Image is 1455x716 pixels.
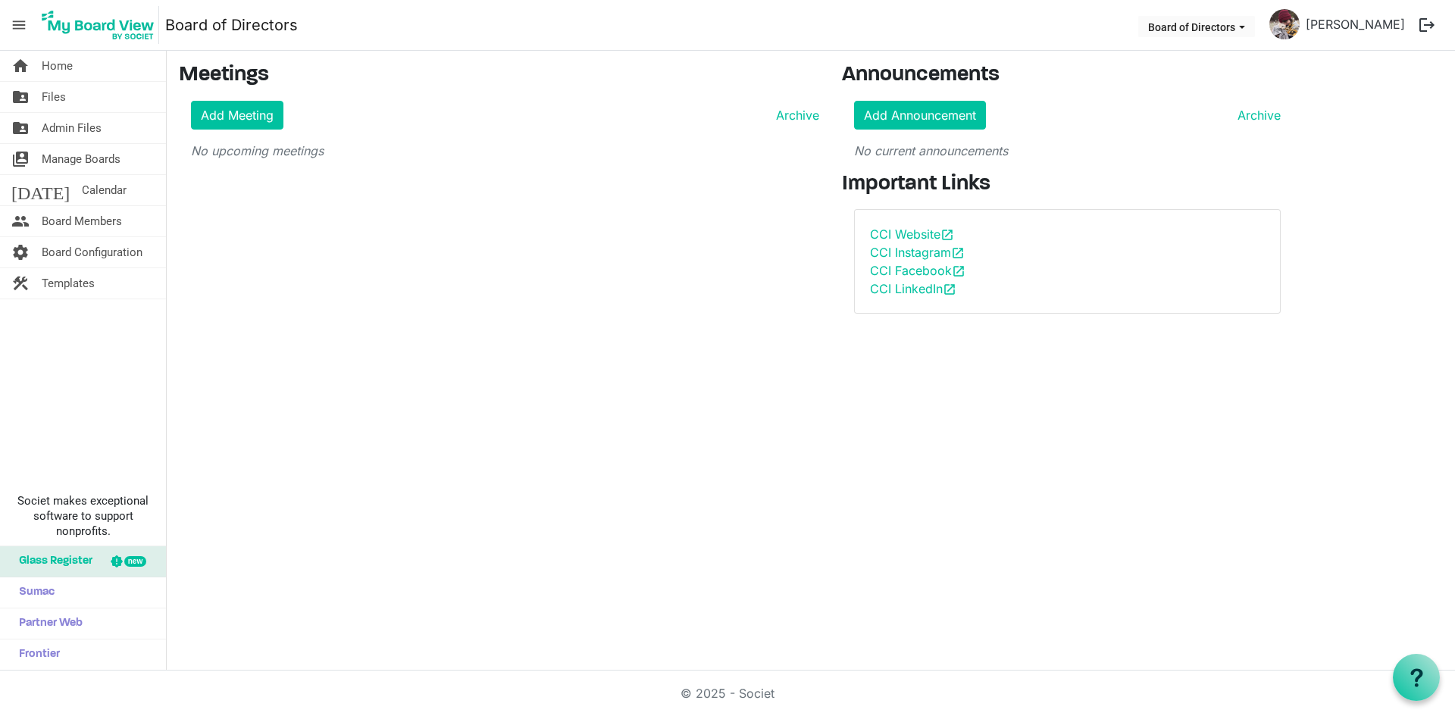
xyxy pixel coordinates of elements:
div: new [124,556,146,567]
span: Templates [42,268,95,299]
span: Manage Boards [42,144,120,174]
img: a6ah0srXjuZ-12Q8q2R8a_YFlpLfa_R6DrblpP7LWhseZaehaIZtCsKbqyqjCVmcIyzz-CnSwFS6VEpFR7BkWg_thumb.png [1269,9,1300,39]
a: CCI Instagramopen_in_new [870,245,965,260]
a: Archive [770,106,819,124]
span: settings [11,237,30,267]
span: folder_shared [11,113,30,143]
a: Add Announcement [854,101,986,130]
button: logout [1411,9,1443,41]
span: menu [5,11,33,39]
span: Frontier [11,639,60,670]
a: CCI Websiteopen_in_new [870,227,954,242]
span: open_in_new [943,283,956,296]
a: Board of Directors [165,10,298,40]
a: Archive [1231,106,1281,124]
button: Board of Directors dropdownbutton [1138,16,1255,37]
span: Board Members [42,206,122,236]
a: © 2025 - Societ [681,686,774,701]
span: switch_account [11,144,30,174]
h3: Important Links [842,172,1293,198]
span: Partner Web [11,608,83,639]
span: Board Configuration [42,237,142,267]
span: Admin Files [42,113,102,143]
span: [DATE] [11,175,70,205]
span: open_in_new [952,264,965,278]
span: home [11,51,30,81]
span: Home [42,51,73,81]
span: construction [11,268,30,299]
span: Societ makes exceptional software to support nonprofits. [7,493,159,539]
span: open_in_new [940,228,954,242]
span: folder_shared [11,82,30,112]
span: Calendar [82,175,127,205]
span: people [11,206,30,236]
p: No upcoming meetings [191,142,819,160]
a: Add Meeting [191,101,283,130]
h3: Meetings [179,63,819,89]
a: CCI Facebookopen_in_new [870,263,965,278]
span: Files [42,82,66,112]
a: CCI LinkedInopen_in_new [870,281,956,296]
span: open_in_new [951,246,965,260]
span: Glass Register [11,546,92,577]
a: My Board View Logo [37,6,165,44]
a: [PERSON_NAME] [1300,9,1411,39]
p: No current announcements [854,142,1281,160]
img: My Board View Logo [37,6,159,44]
span: Sumac [11,577,55,608]
h3: Announcements [842,63,1293,89]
